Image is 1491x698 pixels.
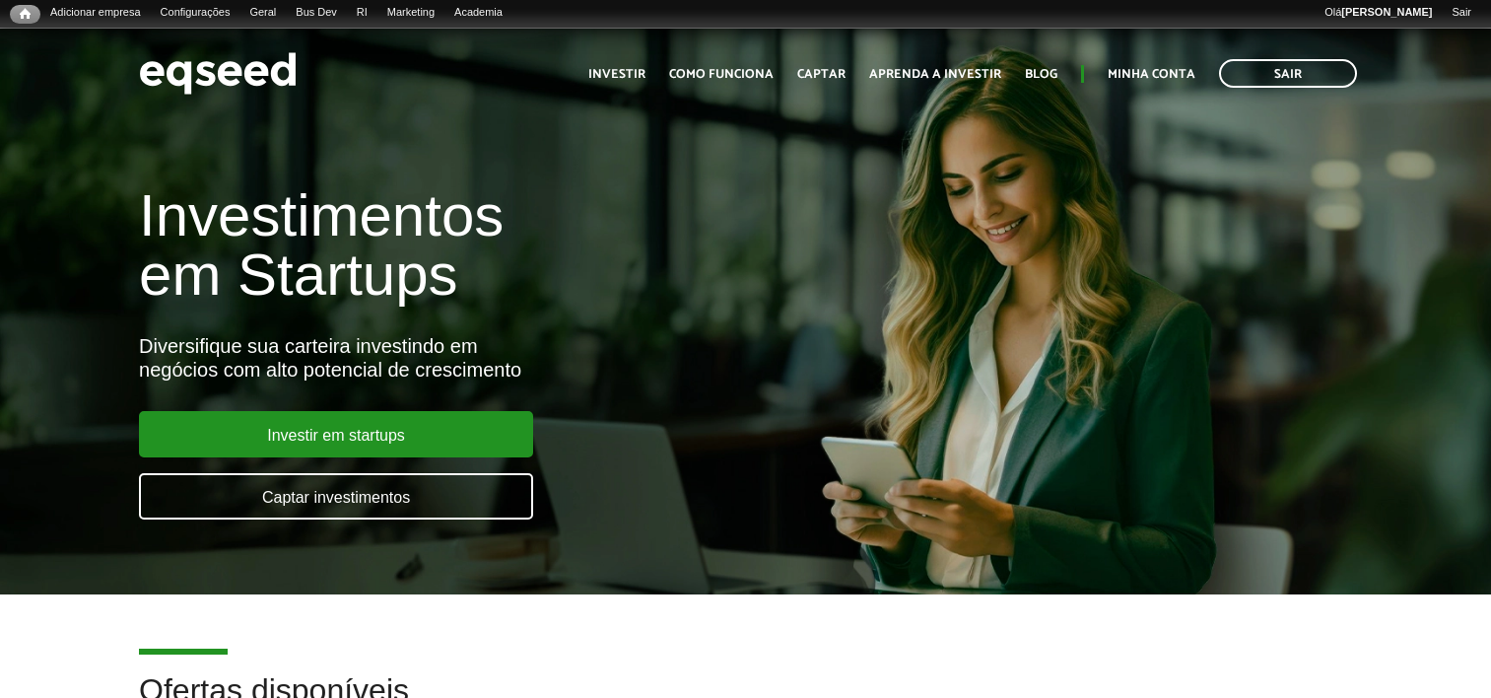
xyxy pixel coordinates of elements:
a: Geral [239,5,286,21]
h1: Investimentos em Startups [139,186,855,305]
a: Configurações [151,5,240,21]
a: Aprenda a investir [869,68,1001,81]
a: Captar investimentos [139,473,533,520]
a: Início [10,5,40,24]
div: Diversifique sua carteira investindo em negócios com alto potencial de crescimento [139,334,855,382]
a: Blog [1025,68,1057,81]
a: Como funciona [669,68,774,81]
a: Investir em startups [139,411,533,457]
a: RI [347,5,377,21]
a: Bus Dev [286,5,347,21]
a: Olá[PERSON_NAME] [1315,5,1442,21]
strong: [PERSON_NAME] [1341,6,1432,18]
a: Minha conta [1108,68,1195,81]
a: Adicionar empresa [40,5,151,21]
a: Investir [588,68,645,81]
a: Marketing [377,5,444,21]
a: Academia [444,5,512,21]
a: Sair [1442,5,1481,21]
a: Sair [1219,59,1357,88]
span: Início [20,7,31,21]
img: EqSeed [139,47,297,100]
a: Captar [797,68,846,81]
